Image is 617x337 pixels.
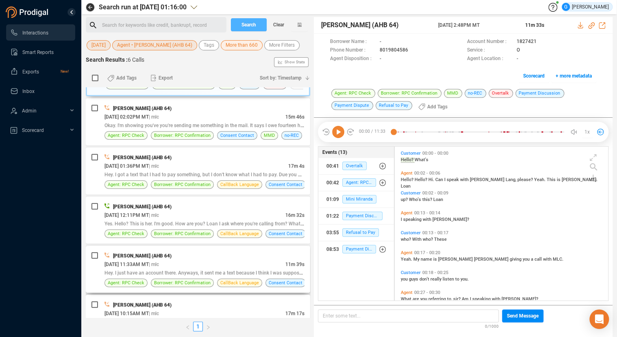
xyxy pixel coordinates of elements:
button: right [203,322,213,331]
span: Consent Contact [269,279,302,287]
span: [DATE] 2:48PM MT [438,22,515,29]
span: Consent Contact [220,132,254,139]
span: CallBack Language [220,230,259,238]
span: Smart Reports [22,50,54,55]
span: this? [422,197,433,202]
li: Exports [6,63,75,80]
div: 00:41 [326,160,339,173]
span: [PERSON_NAME]. [562,177,597,182]
span: | mlc [149,261,159,267]
span: speaking [472,296,492,302]
span: I [444,177,447,182]
span: New! [61,63,69,80]
span: Consent Contact [269,181,302,188]
button: Clear [267,18,291,31]
span: Customer [401,230,421,235]
span: 17m 17s [285,311,304,316]
span: name [421,257,433,262]
span: you [523,257,531,262]
span: Borrower: RPC Confirmation [154,181,211,188]
span: MMD [264,132,275,139]
span: CallBack Language [220,181,259,188]
span: sir? [453,296,462,302]
button: 1x [582,126,593,138]
span: [DATE] 11:33AM MT [104,261,149,267]
span: Lang, [506,177,517,182]
span: 00:02 - 00:09 [421,190,450,196]
button: 01:09Mini Miranda [318,191,394,207]
li: Previous Page [182,322,193,331]
span: 00:13 - 00:17 [421,230,450,235]
span: to, [447,296,453,302]
span: 00:00 / 11:33 [354,126,393,138]
span: speak [447,177,460,182]
span: Refusal to Pay [376,101,412,110]
button: Send Message [502,309,543,322]
span: Admin [22,108,37,114]
span: Agent: RPC Check [342,178,376,187]
span: Interactions [22,30,48,36]
span: is [433,257,438,262]
span: O [517,46,520,55]
span: Loan [433,197,443,202]
span: Borrower: RPC Confirmation [154,279,211,287]
span: is [557,177,562,182]
button: + more metadata [551,69,596,82]
span: [PERSON_NAME] (AHB 64) [113,106,172,111]
span: 00:17 - 00:20 [413,250,442,255]
span: What's [415,157,428,162]
span: Agent: RPC Check [108,230,144,238]
span: a [531,257,534,262]
div: 08:53 [326,243,339,256]
span: Hello? [401,157,415,163]
span: with [543,257,553,262]
span: [PERSON_NAME] (AHB 64) [113,253,172,259]
span: Yes. Hello? This is her. I'm good. How are you? Loan I ask where you're calling from? What is MLC? A [104,220,324,227]
button: Add Tags [102,71,141,84]
span: This [547,177,557,182]
span: Refusal to Pay [342,228,379,237]
span: to [455,277,461,282]
span: Hey. I got a text that I had to pay something, but I don't know what I had to pay. Due you need the [104,171,317,177]
button: 01:22Payment Discussion [318,208,394,224]
span: 15m 46s [285,114,304,120]
button: Tags [199,40,219,50]
span: Phone Number : [330,46,376,55]
span: you. [461,277,469,282]
span: Add Tags [116,71,137,84]
span: Customer [401,151,421,156]
span: 1827421 [517,38,537,46]
span: | mlc [149,311,159,316]
span: Yeah. [401,257,413,262]
span: Agent [401,171,413,176]
span: 00:18 - 00:25 [421,270,450,275]
span: call [534,257,543,262]
span: Sort by: Timestamp [260,71,302,84]
div: 00:42 [326,176,339,189]
button: left [182,322,193,331]
button: More than 660 [221,40,263,50]
span: Mini Miranda [342,195,376,203]
span: referring [428,296,447,302]
span: don't [419,277,430,282]
li: 1 [193,322,203,331]
span: with [460,177,470,182]
span: Events (13) [322,149,347,156]
span: Payment Discussion [515,89,564,98]
span: with [492,296,502,302]
a: Inbox [10,83,69,99]
span: + more metadata [556,69,592,82]
div: 01:22 [326,210,339,223]
span: What [401,296,413,302]
span: 17m 4s [288,163,304,169]
span: you [401,277,409,282]
span: 00:00 - 00:00 [421,151,450,156]
span: Search run at [DATE] 01:16:00 [99,2,187,12]
span: | mlc [149,212,159,218]
span: Hey. I just have an account there. Anyways, it sent me a text because I think I was supposed to pay [104,269,319,276]
span: [PERSON_NAME] (AHB 64) [321,20,399,30]
span: Agent: RPC Check [331,89,375,98]
span: are [413,296,420,302]
span: Customer [401,190,421,196]
span: Agent: RPC Check [108,279,144,287]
